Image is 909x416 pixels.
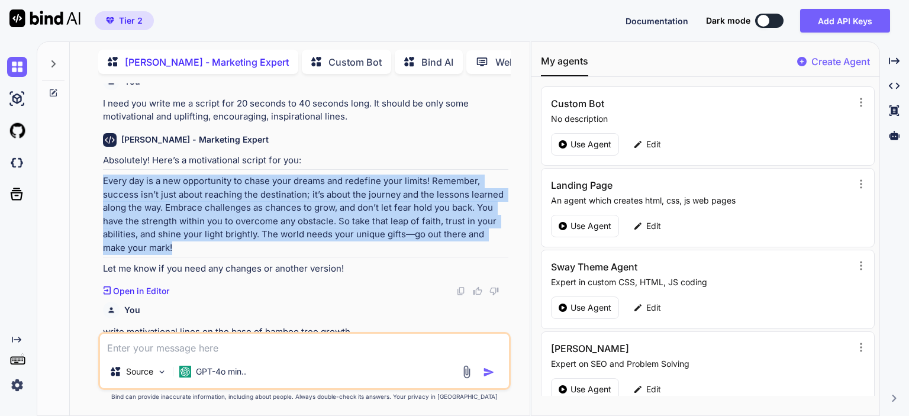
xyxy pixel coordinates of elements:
span: Documentation [626,16,688,26]
img: GPT-4o mini [179,366,191,378]
p: Expert in custom CSS, HTML, JS coding [551,276,851,288]
img: ai-studio [7,89,27,109]
button: Add API Keys [800,9,890,33]
p: Open in Editor [113,285,169,297]
p: An agent which creates html, css, js web pages [551,195,851,207]
img: settings [7,375,27,395]
p: Edit [646,302,661,314]
img: attachment [460,365,473,379]
p: Use Agent [570,383,611,395]
p: [PERSON_NAME] - Marketing Expert [125,55,289,69]
img: icon [483,366,495,378]
p: Web Search [495,55,549,69]
img: githubLight [7,121,27,141]
p: Let me know if you need any changes or another version! [103,262,508,276]
h3: [PERSON_NAME] [551,341,761,356]
h3: Sway Theme Agent [551,260,761,274]
img: dislike [489,286,499,296]
img: premium [106,17,114,24]
img: chat [7,57,27,77]
p: Edit [646,138,661,150]
p: Use Agent [570,302,611,314]
p: Bind AI [421,55,453,69]
p: Create Agent [811,54,870,69]
img: Pick Models [157,367,167,377]
p: I need you write me a script for 20 seconds to 40 seconds long. It should be only some motivation... [103,97,508,124]
p: Use Agent [570,220,611,232]
p: Edit [646,220,661,232]
img: darkCloudIdeIcon [7,153,27,173]
p: GPT-4o min.. [196,366,246,378]
p: Expert on SEO and Problem Solving [551,358,851,370]
h3: Landing Page [551,178,761,192]
h6: [PERSON_NAME] - Marketing Expert [121,134,269,146]
p: No description [551,113,851,125]
h3: Custom Bot [551,96,761,111]
p: Custom Bot [328,55,382,69]
button: Documentation [626,15,688,27]
span: Dark mode [706,15,750,27]
p: Source [126,366,153,378]
img: Bind AI [9,9,80,27]
button: premiumTier 2 [95,11,154,30]
h6: You [124,304,140,316]
img: copy [456,286,466,296]
p: Every day is a new opportunity to chase your dreams and redefine your limits! Remember, success i... [103,175,508,254]
img: like [473,286,482,296]
button: My agents [541,54,588,76]
p: Bind can provide inaccurate information, including about people. Always double-check its answers.... [98,392,511,401]
p: Use Agent [570,138,611,150]
p: Edit [646,383,661,395]
p: write motivational lines on the base of bamboo tree growth. [103,325,508,339]
span: Tier 2 [119,15,143,27]
p: Absolutely! Here’s a motivational script for you: [103,154,508,167]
